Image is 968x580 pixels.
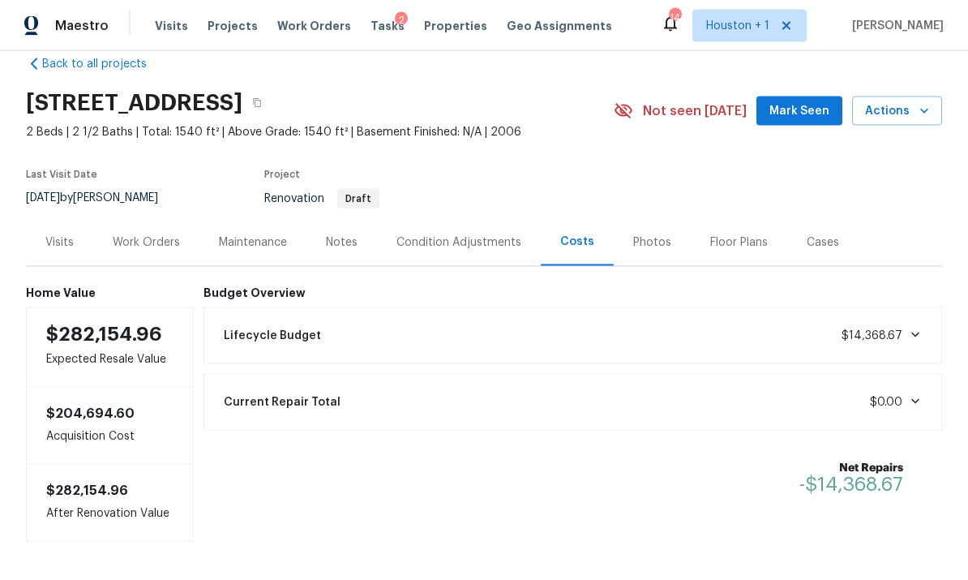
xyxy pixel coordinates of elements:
[865,101,929,122] span: Actions
[26,124,614,140] span: 2 Beds | 2 1/2 Baths | Total: 1540 ft² | Above Grade: 1540 ft² | Basement Finished: N/A | 2006
[46,407,135,420] span: $204,694.60
[706,18,769,34] span: Houston + 1
[633,234,671,251] div: Photos
[26,464,194,542] div: After Renovation Value
[46,324,162,344] span: $282,154.96
[26,388,194,464] div: Acquisition Cost
[396,234,521,251] div: Condition Adjustments
[395,12,408,28] div: 2
[26,189,178,208] div: by [PERSON_NAME]
[710,234,768,251] div: Floor Plans
[669,10,680,26] div: 14
[870,397,902,408] span: $0.00
[224,394,341,410] span: Current Repair Total
[277,18,351,34] span: Work Orders
[26,56,182,72] a: Back to all projects
[560,234,594,250] div: Costs
[264,170,300,179] span: Project
[155,18,188,34] span: Visits
[339,194,378,204] span: Draft
[208,18,258,34] span: Projects
[26,307,194,388] div: Expected Resale Value
[26,95,242,111] h2: [STREET_ADDRESS]
[45,234,74,251] div: Visits
[846,18,944,34] span: [PERSON_NAME]
[224,328,321,344] span: Lifecycle Budget
[26,286,194,299] h6: Home Value
[756,97,842,127] button: Mark Seen
[769,101,829,122] span: Mark Seen
[643,103,747,119] span: Not seen [DATE]
[219,234,287,251] div: Maintenance
[264,193,379,204] span: Renovation
[113,234,180,251] div: Work Orders
[26,170,97,179] span: Last Visit Date
[842,330,902,342] span: $14,368.67
[852,97,942,127] button: Actions
[507,18,612,34] span: Geo Assignments
[799,460,903,476] b: Net Repairs
[370,20,405,32] span: Tasks
[26,193,60,204] span: [DATE]
[326,234,358,251] div: Notes
[807,234,839,251] div: Cases
[799,475,903,494] span: -$14,368.67
[242,88,272,118] button: Copy Address
[55,18,109,34] span: Maestro
[424,18,487,34] span: Properties
[203,286,943,299] h6: Budget Overview
[46,484,128,497] span: $282,154.96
